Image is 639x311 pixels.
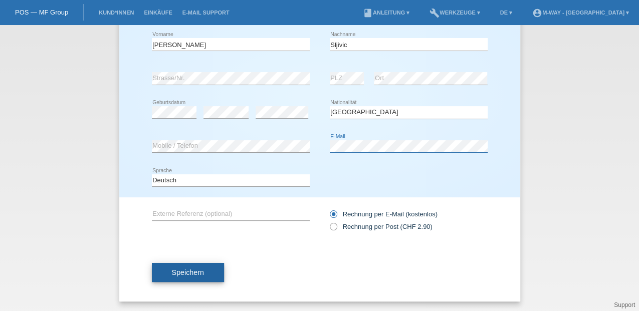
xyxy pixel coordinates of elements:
i: account_circle [532,8,542,18]
i: book [363,8,373,18]
a: Einkäufe [139,10,177,16]
a: POS — MF Group [15,9,68,16]
span: Speichern [172,268,204,276]
input: Rechnung per Post (CHF 2.90) [330,223,336,235]
button: Speichern [152,263,224,282]
input: Rechnung per E-Mail (kostenlos) [330,210,336,223]
a: buildWerkzeuge ▾ [424,10,485,16]
i: build [430,8,440,18]
a: account_circlem-way - [GEOGRAPHIC_DATA] ▾ [527,10,634,16]
a: Kund*innen [94,10,139,16]
a: DE ▾ [495,10,517,16]
a: Support [614,301,635,308]
label: Rechnung per E-Mail (kostenlos) [330,210,438,218]
a: bookAnleitung ▾ [358,10,414,16]
label: Rechnung per Post (CHF 2.90) [330,223,433,230]
a: E-Mail Support [177,10,235,16]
